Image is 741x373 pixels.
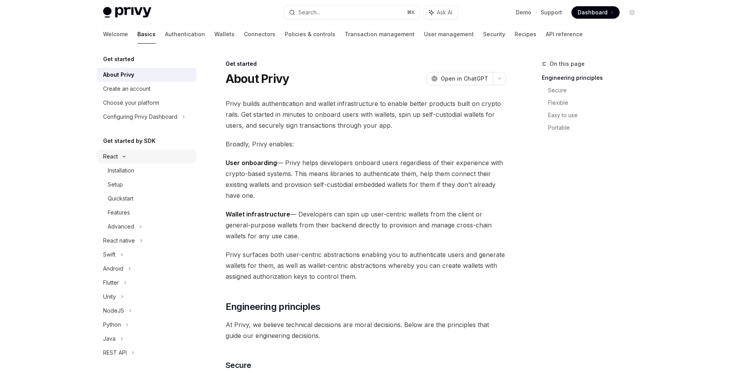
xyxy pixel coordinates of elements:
[103,292,116,301] div: Unity
[226,159,277,167] strong: User onboarding
[214,25,235,44] a: Wallets
[548,84,645,97] a: Secure
[103,236,135,245] div: React native
[103,55,134,64] h5: Get started
[108,194,133,203] div: Quickstart
[226,60,506,68] div: Get started
[103,84,151,93] div: Create an account
[226,209,506,241] span: — Developers can spin up user-centric wallets from the client or general-purpose wallets from the...
[571,6,620,19] a: Dashboard
[97,164,196,178] a: Installation
[97,206,196,220] a: Features
[103,112,177,121] div: Configuring Privy Dashboard
[103,7,151,18] img: light logo
[548,109,645,121] a: Easy to use
[626,6,638,19] button: Toggle dark mode
[244,25,275,44] a: Connectors
[226,139,506,150] span: Broadly, Privy enables:
[424,25,474,44] a: User management
[226,249,506,282] span: Privy surfaces both user-centric abstractions enabling you to authenticate users and generate wal...
[541,9,562,16] a: Support
[548,121,645,134] a: Portable
[103,98,159,107] div: Choose your platform
[108,166,134,175] div: Installation
[226,72,289,86] h1: About Privy
[437,9,452,16] span: Ask AI
[226,319,506,341] span: At Privy, we believe technical decisions are moral decisions. Below are the principles that guide...
[103,152,118,161] div: React
[97,178,196,192] a: Setup
[542,72,645,84] a: Engineering principles
[298,8,320,17] div: Search...
[103,334,116,343] div: Java
[137,25,156,44] a: Basics
[546,25,583,44] a: API reference
[345,25,415,44] a: Transaction management
[426,72,493,85] button: Open in ChatGPT
[548,97,645,109] a: Flexible
[103,306,124,315] div: NodeJS
[165,25,205,44] a: Authentication
[483,25,505,44] a: Security
[284,5,420,19] button: Search...⌘K
[226,210,290,218] strong: Wallet infrastructure
[226,157,506,201] span: — Privy helps developers onboard users regardless of their experience with crypto-based systems. ...
[97,96,196,110] a: Choose your platform
[424,5,458,19] button: Ask AI
[516,9,531,16] a: Demo
[226,301,321,313] span: Engineering principles
[103,70,134,79] div: About Privy
[97,192,196,206] a: Quickstart
[441,75,488,83] span: Open in ChatGPT
[103,348,127,357] div: REST API
[226,360,251,371] span: Secure
[97,68,196,82] a: About Privy
[407,9,415,16] span: ⌘ K
[103,136,156,146] h5: Get started by SDK
[108,222,134,231] div: Advanced
[103,278,119,287] div: Flutter
[285,25,335,44] a: Policies & controls
[515,25,536,44] a: Recipes
[578,9,608,16] span: Dashboard
[103,250,116,259] div: Swift
[97,82,196,96] a: Create an account
[108,208,130,217] div: Features
[103,264,123,273] div: Android
[550,59,585,69] span: On this page
[103,25,128,44] a: Welcome
[103,320,121,329] div: Python
[108,180,123,189] div: Setup
[226,98,506,131] span: Privy builds authentication and wallet infrastructure to enable better products built on crypto r...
